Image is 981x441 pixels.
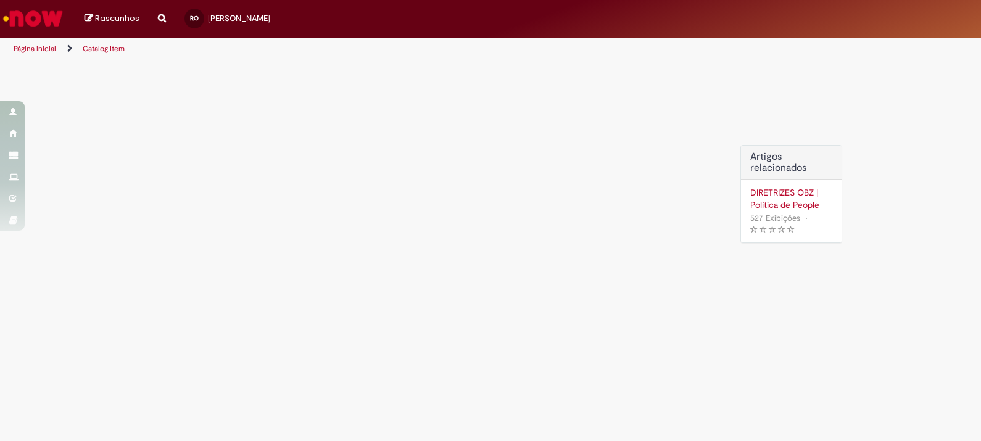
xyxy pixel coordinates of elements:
[85,13,139,25] a: Rascunhos
[1,6,65,31] img: ServiceNow
[750,186,832,211] a: DIRETRIZES OBZ | Política de People
[9,38,645,60] ul: Trilhas de página
[14,44,56,54] a: Página inicial
[190,14,199,22] span: RO
[750,152,832,173] h3: Artigos relacionados
[83,44,125,54] a: Catalog Item
[95,12,139,24] span: Rascunhos
[803,210,810,226] span: •
[208,13,270,23] span: [PERSON_NAME]
[750,213,800,223] span: 527 Exibições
